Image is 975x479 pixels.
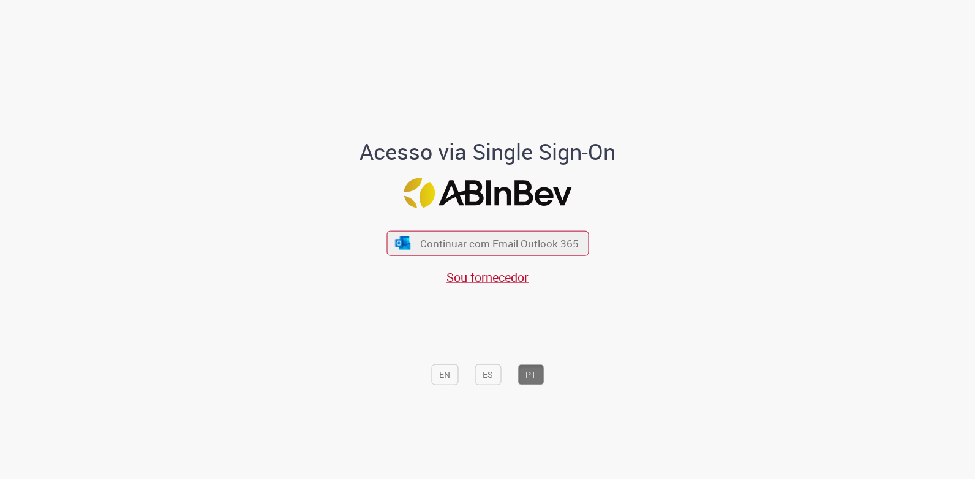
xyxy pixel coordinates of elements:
a: Sou fornecedor [446,269,529,285]
button: EN [431,364,458,385]
span: Continuar com Email Outlook 365 [420,236,579,251]
img: Logo ABInBev [404,178,571,208]
button: ES [475,364,501,385]
button: ícone Azure/Microsoft 360 Continuar com Email Outlook 365 [386,230,589,255]
img: ícone Azure/Microsoft 360 [394,236,412,249]
h1: Acesso via Single Sign-On [318,139,658,164]
button: PT [518,364,544,385]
